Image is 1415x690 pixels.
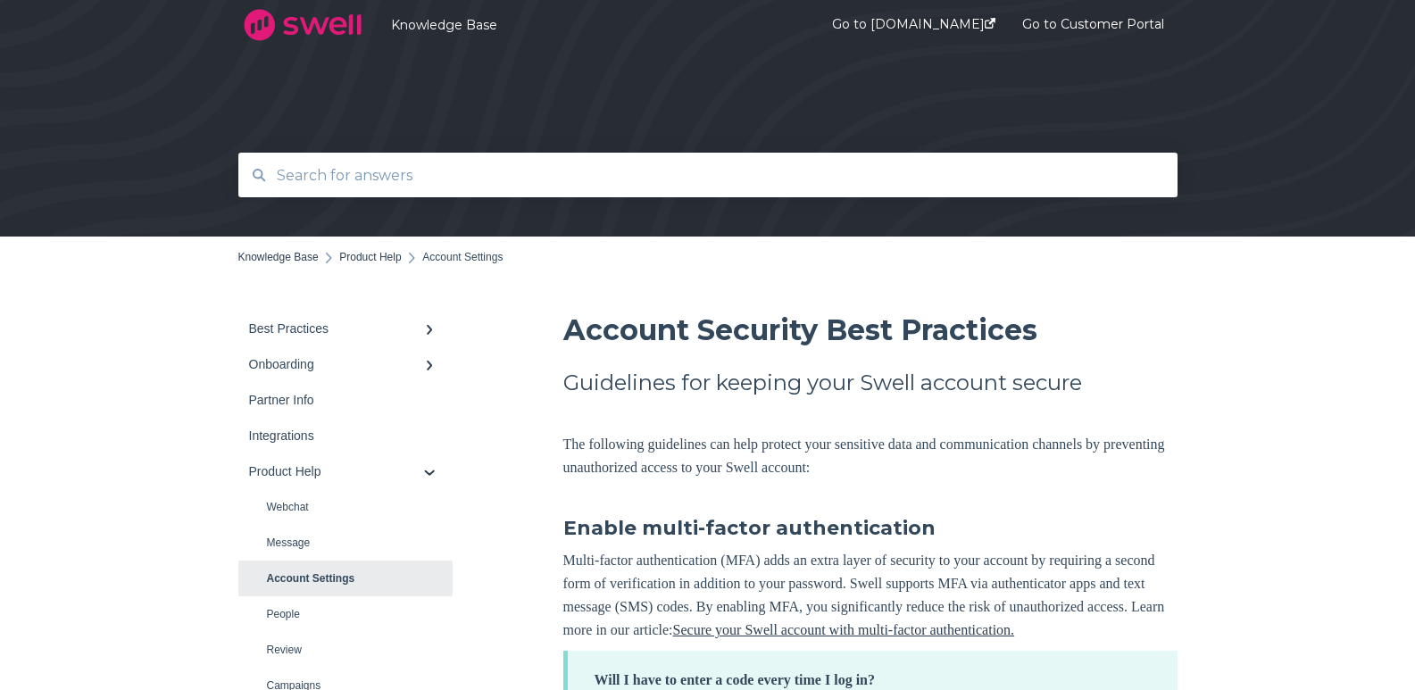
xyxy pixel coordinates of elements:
[563,368,1178,397] h2: Guidelines for keeping your Swell account secure
[249,357,424,371] div: Onboarding
[238,596,453,632] a: People
[563,433,1178,479] p: The following guidelines can help protect your sensitive data and communication channels by preve...
[238,489,453,525] a: Webchat
[563,515,1178,542] h3: Enable multi-factor authentication
[563,549,1178,642] p: Multi-factor authentication (MFA) adds an extra layer of security to your account by requiring a ...
[238,453,453,489] a: Product Help
[266,156,1151,195] input: Search for answers
[391,17,778,33] a: Knowledge Base
[249,428,424,443] div: Integrations
[238,632,453,668] a: Review
[595,672,875,687] strong: Will I have to enter a code every time I log in?
[249,464,424,478] div: Product Help
[238,251,319,263] a: Knowledge Base
[238,418,453,453] a: Integrations
[422,251,503,263] span: Account Settings
[238,346,453,382] a: Onboarding
[238,3,368,47] img: company logo
[563,312,1037,347] span: Account Security Best Practices
[249,393,424,407] div: Partner Info
[238,382,453,418] a: Partner Info
[238,561,453,596] a: Account Settings
[238,525,453,561] a: Message
[673,622,1015,637] a: Secure your Swell account with multi-factor authentication.
[339,251,401,263] a: Product Help
[238,311,453,346] a: Best Practices
[249,321,424,336] div: Best Practices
